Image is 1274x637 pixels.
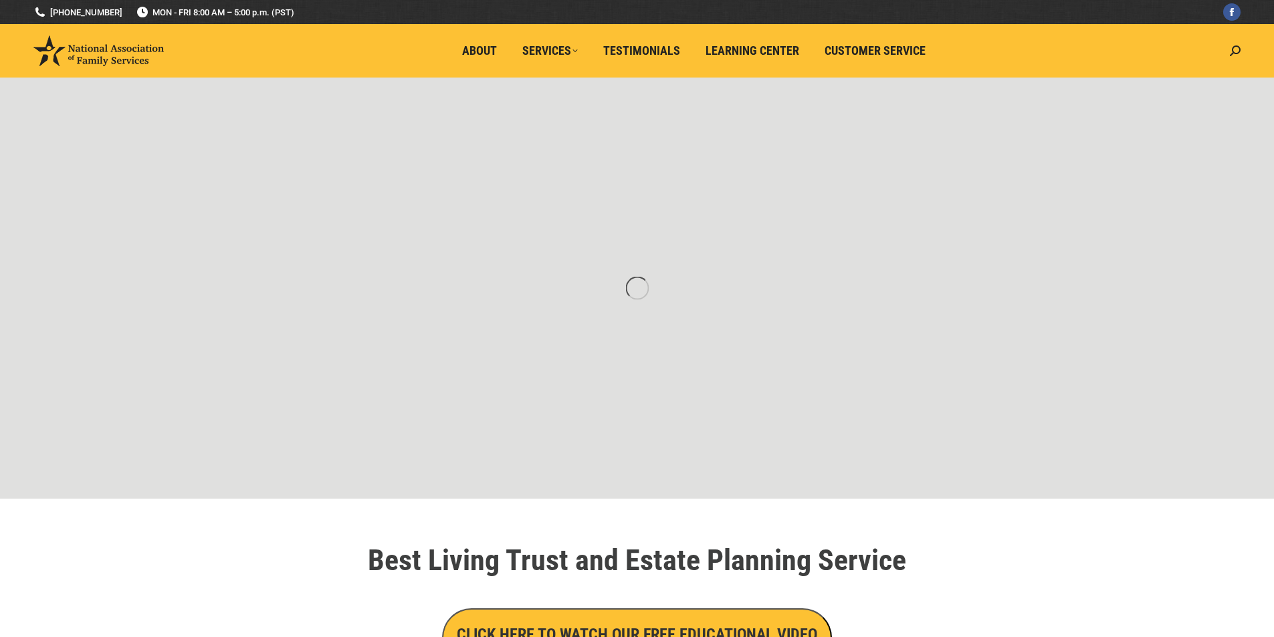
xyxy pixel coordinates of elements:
[453,38,506,63] a: About
[462,43,497,58] span: About
[825,43,926,58] span: Customer Service
[594,38,689,63] a: Testimonials
[33,6,122,19] a: [PHONE_NUMBER]
[33,35,164,66] img: National Association of Family Services
[706,43,799,58] span: Learning Center
[603,43,680,58] span: Testimonials
[522,43,578,58] span: Services
[263,545,1012,575] h1: Best Living Trust and Estate Planning Service
[696,38,809,63] a: Learning Center
[1223,3,1241,21] a: Facebook page opens in new window
[815,38,935,63] a: Customer Service
[136,6,294,19] span: MON - FRI 8:00 AM – 5:00 p.m. (PST)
